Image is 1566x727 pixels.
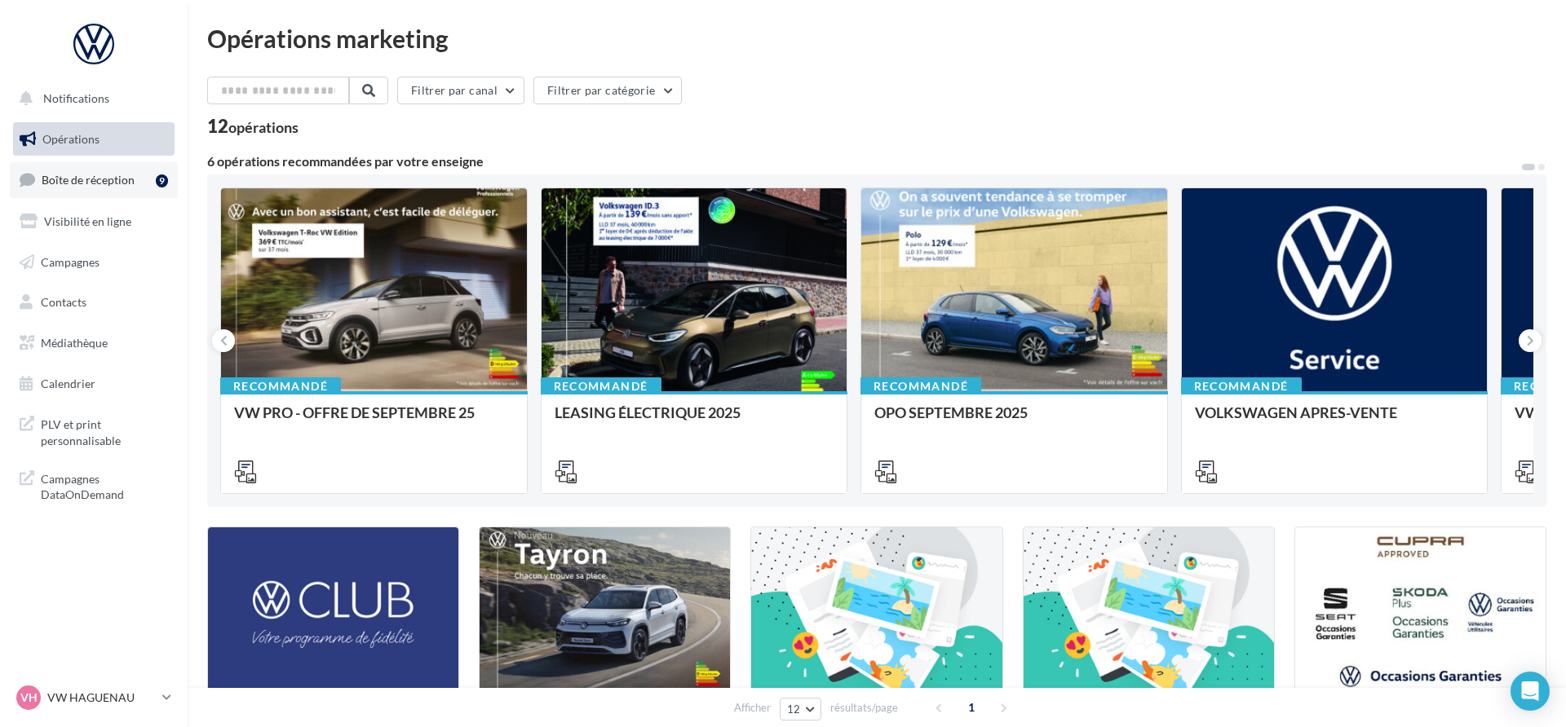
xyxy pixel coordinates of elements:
[397,77,524,104] button: Filtrer par canal
[10,407,178,455] a: PLV et print personnalisable
[541,377,661,395] div: Recommandé
[860,377,981,395] div: Recommandé
[156,174,168,187] div: 9
[1195,404,1475,437] div: VOLKSWAGEN APRES-VENTE
[10,461,178,509] a: Campagnes DataOnDemand
[10,205,178,239] a: Visibilité en ligne
[10,122,178,156] a: Opérations
[533,77,682,104] button: Filtrer par catégorie
[41,295,86,309] span: Contacts
[555,404,834,437] div: LEASING ÉLECTRIQUE 2025
[13,682,175,713] a: VH VW HAGUENAU
[787,703,801,716] span: 12
[42,132,100,146] span: Opérations
[41,468,168,503] span: Campagnes DataOnDemand
[44,214,131,228] span: Visibilité en ligne
[10,162,178,197] a: Boîte de réception9
[780,698,821,720] button: 12
[47,690,156,706] p: VW HAGUENAU
[10,285,178,319] a: Contacts
[20,690,38,706] span: VH
[41,336,108,350] span: Médiathèque
[10,82,171,116] button: Notifications
[734,700,771,716] span: Afficher
[10,326,178,360] a: Médiathèque
[228,120,299,134] div: opérations
[207,155,1520,168] div: 6 opérations recommandées par votre enseigne
[830,700,898,716] span: résultats/page
[207,26,1546,51] div: Opérations marketing
[207,117,299,135] div: 12
[41,254,100,268] span: Campagnes
[41,377,95,390] span: Calendrier
[874,404,1154,437] div: OPO SEPTEMBRE 2025
[42,173,135,187] span: Boîte de réception
[958,694,984,720] span: 1
[234,404,514,437] div: VW PRO - OFFRE DE SEPTEMBRE 25
[1511,672,1550,711] div: Open Intercom Messenger
[10,245,178,280] a: Campagnes
[41,413,168,448] span: PLV et print personnalisable
[43,91,109,105] span: Notifications
[1181,377,1302,395] div: Recommandé
[220,377,341,395] div: Recommandé
[10,367,178,401] a: Calendrier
